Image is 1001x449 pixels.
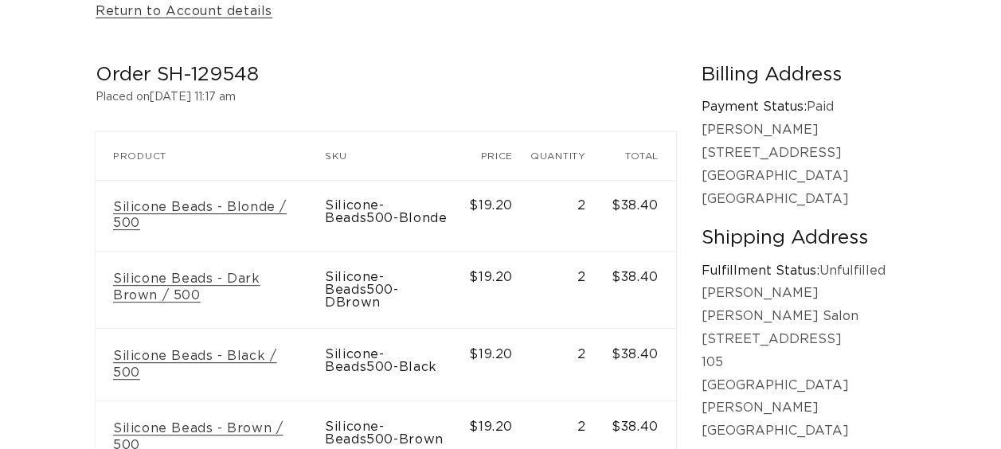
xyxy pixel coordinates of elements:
td: $38.40 [603,329,675,401]
h2: Billing Address [702,63,905,88]
h2: Order SH-129548 [96,63,676,88]
p: [PERSON_NAME] [STREET_ADDRESS] [GEOGRAPHIC_DATA] [GEOGRAPHIC_DATA] [702,119,905,210]
p: Placed on [96,88,676,107]
span: $19.20 [469,271,513,283]
strong: Fulfillment Status: [702,264,819,277]
td: $38.40 [603,180,675,252]
p: [PERSON_NAME] [PERSON_NAME] Salon [STREET_ADDRESS] 105 [GEOGRAPHIC_DATA][PERSON_NAME] [GEOGRAPHIC... [702,282,905,443]
a: Silicone Beads - Black / 500 [113,348,307,381]
p: Paid [702,96,905,119]
span: $19.20 [469,420,513,433]
h2: Shipping Address [702,226,905,251]
td: 2 [530,252,604,329]
a: Silicone Beads - Dark Brown / 500 [113,271,307,304]
span: $19.20 [469,199,513,212]
p: Unfulfilled [702,260,905,283]
span: $19.20 [469,348,513,361]
strong: Payment Status: [702,100,807,113]
th: SKU [325,132,464,180]
td: Silicone-Beads500-Black [325,329,464,401]
th: Quantity [530,132,604,180]
th: Price [464,132,530,180]
td: $38.40 [603,252,675,329]
th: Total [603,132,675,180]
td: Silicone-Beads500-Blonde [325,180,464,252]
td: 2 [530,180,604,252]
a: Silicone Beads - Blonde / 500 [113,199,307,232]
time: [DATE] 11:17 am [150,92,236,103]
td: 2 [530,329,604,401]
th: Product [96,132,325,180]
td: Silicone-Beads500-DBrown [325,252,464,329]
